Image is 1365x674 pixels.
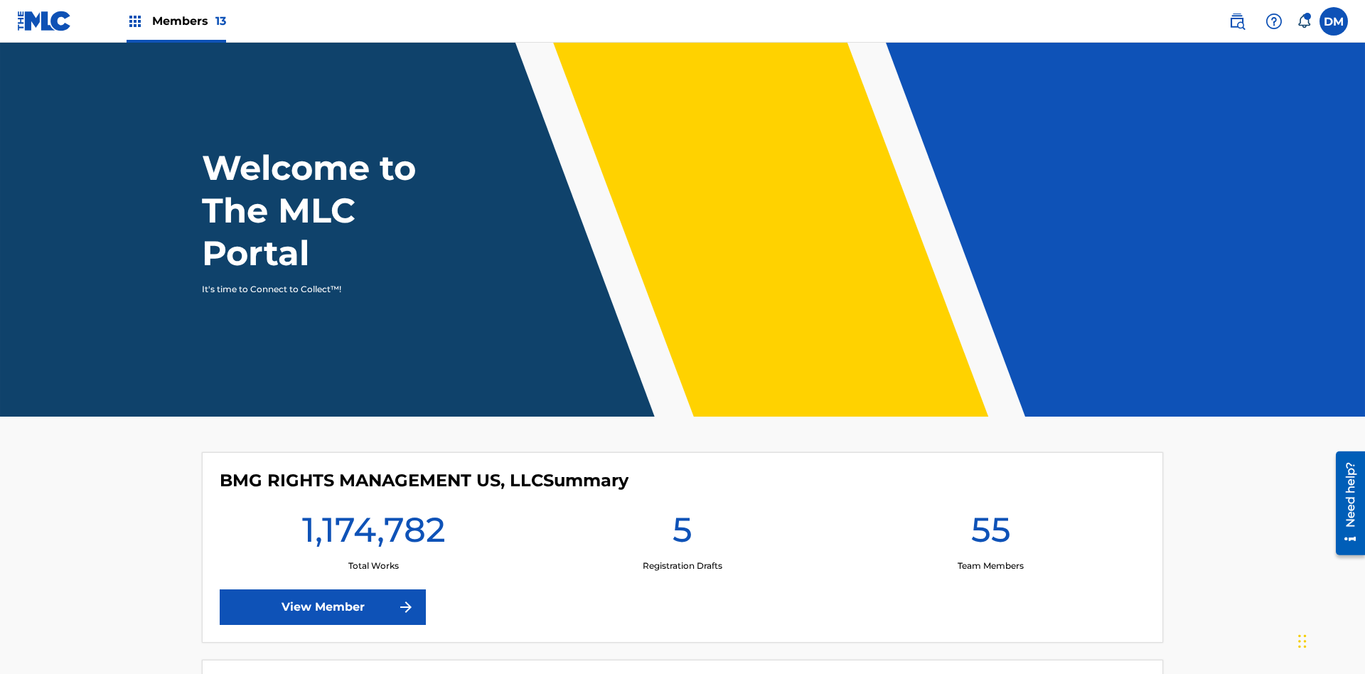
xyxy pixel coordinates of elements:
p: Total Works [348,560,399,572]
img: f7272a7cc735f4ea7f67.svg [397,599,414,616]
img: Top Rightsholders [127,13,144,30]
div: Drag [1298,620,1307,663]
p: Registration Drafts [643,560,722,572]
img: MLC Logo [17,11,72,31]
a: Public Search [1223,7,1251,36]
iframe: Resource Center [1325,446,1365,562]
h1: 55 [971,508,1011,560]
span: 13 [215,14,226,28]
p: Team Members [958,560,1024,572]
div: User Menu [1319,7,1348,36]
span: Members [152,13,226,29]
p: It's time to Connect to Collect™! [202,283,449,296]
div: Help [1260,7,1288,36]
h4: BMG RIGHTS MANAGEMENT US, LLC [220,470,628,491]
img: help [1265,13,1283,30]
iframe: Chat Widget [1294,606,1365,674]
img: search [1228,13,1246,30]
h1: Welcome to The MLC Portal [202,146,468,274]
div: Notifications [1297,14,1311,28]
a: View Member [220,589,426,625]
h1: 5 [673,508,692,560]
h1: 1,174,782 [302,508,446,560]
